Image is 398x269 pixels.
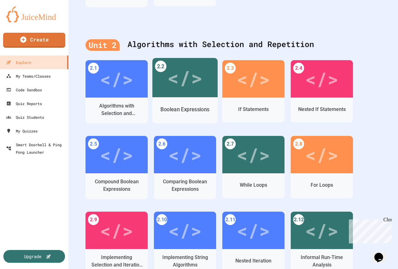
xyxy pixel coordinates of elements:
div: </> [305,141,339,169]
div: </> [100,216,133,244]
div: </> [305,216,339,244]
div: 2.3 [225,63,236,74]
div: If Statements [238,106,269,113]
div: My Quizzes [6,127,38,135]
div: Algorithms with Selection and Repetition [90,102,143,117]
div: 2.5 [88,138,99,149]
div: Unit 2 [86,39,120,51]
div: Quiz Students [6,113,44,121]
div: Upgrade [24,253,41,260]
div: 2.9 [88,214,99,225]
div: Nested If Statements [298,106,346,113]
div: 2.6 [156,138,167,149]
div: For Loops [311,181,333,189]
div: </> [167,63,202,93]
div: Algorithms with Selection and Repetition [86,32,381,57]
div: Chat with us now!Close [2,2,43,40]
div: Compound Boolean Expressions [90,178,143,193]
div: 2.10 [156,214,167,225]
div: 2.4 [293,63,304,74]
div: </> [305,65,339,93]
div: Implementing String Algorithms [159,254,211,269]
div: </> [100,141,133,169]
div: Code Sandbox [6,86,42,94]
div: Informal Run-Time Analysis [295,254,348,269]
div: </> [237,141,270,169]
div: Comparing Boolean Expressions [159,178,211,193]
div: </> [168,216,202,244]
div: </> [168,141,202,169]
iframe: chat widget [372,244,392,263]
div: Smart Doorbell & Ping Pong Launcher [6,141,66,156]
div: Boolean Expressions [160,106,210,113]
div: My Teams/Classes [6,72,51,80]
div: 2.12 [293,214,304,225]
div: </> [237,65,270,93]
div: 2.7 [225,138,236,149]
div: Explore [6,59,31,66]
img: logo-orange.svg [6,6,62,22]
div: </> [100,65,133,93]
div: 2.11 [225,214,236,225]
div: Nested Iteration [235,257,271,265]
div: Implementing Selection and Iteration Algorithms [90,254,143,269]
div: 2.8 [293,138,304,149]
div: Quiz Reports [6,100,42,107]
div: </> [237,216,270,244]
div: 2.2 [155,61,166,72]
div: While Loops [240,181,267,189]
a: Create [3,33,65,48]
iframe: chat widget [346,217,392,243]
div: 2.1 [88,63,99,74]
